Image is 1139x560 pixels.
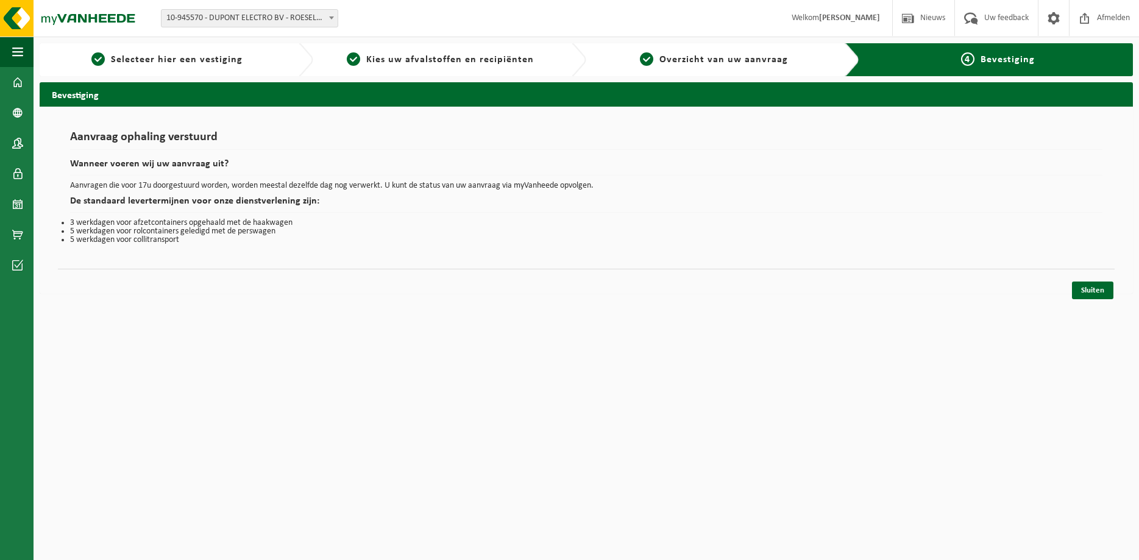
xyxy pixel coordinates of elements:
[70,236,1102,244] li: 5 werkdagen voor collitransport
[659,55,788,65] span: Overzicht van uw aanvraag
[70,159,1102,175] h2: Wanneer voeren wij uw aanvraag uit?
[819,13,880,23] strong: [PERSON_NAME]
[70,219,1102,227] li: 3 werkdagen voor afzetcontainers opgehaald met de haakwagen
[70,182,1102,190] p: Aanvragen die voor 17u doorgestuurd worden, worden meestal dezelfde dag nog verwerkt. U kunt de s...
[961,52,974,66] span: 4
[111,55,243,65] span: Selecteer hier een vestiging
[366,55,534,65] span: Kies uw afvalstoffen en recipiënten
[46,52,289,67] a: 1Selecteer hier een vestiging
[592,52,836,67] a: 3Overzicht van uw aanvraag
[1072,282,1113,299] a: Sluiten
[161,10,338,27] span: 10-945570 - DUPONT ELECTRO BV - ROESELARE
[319,52,562,67] a: 2Kies uw afvalstoffen en recipiënten
[161,9,338,27] span: 10-945570 - DUPONT ELECTRO BV - ROESELARE
[640,52,653,66] span: 3
[70,131,1102,150] h1: Aanvraag ophaling verstuurd
[347,52,360,66] span: 2
[70,227,1102,236] li: 5 werkdagen voor rolcontainers geledigd met de perswagen
[40,82,1133,106] h2: Bevestiging
[981,55,1035,65] span: Bevestiging
[91,52,105,66] span: 1
[70,196,1102,213] h2: De standaard levertermijnen voor onze dienstverlening zijn:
